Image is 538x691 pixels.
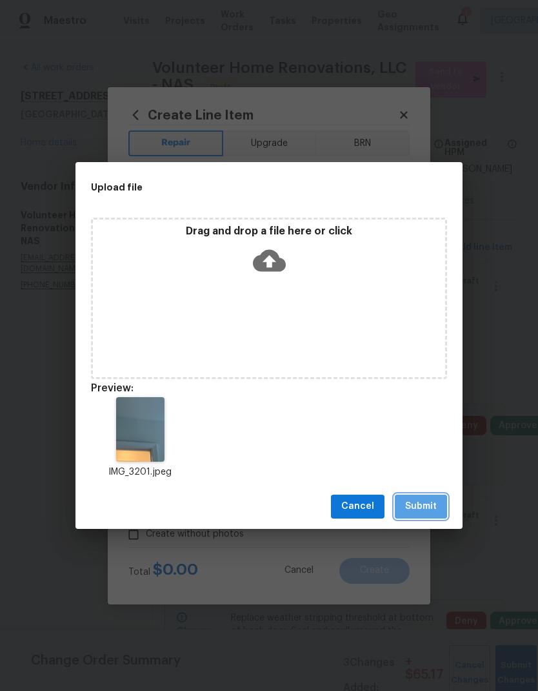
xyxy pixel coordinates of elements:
[341,499,374,515] span: Cancel
[405,499,437,515] span: Submit
[93,225,445,238] p: Drag and drop a file here or click
[91,180,389,194] h2: Upload file
[91,466,189,479] p: IMG_3201.jpeg
[395,495,447,519] button: Submit
[116,397,164,462] img: 9k=
[331,495,384,519] button: Cancel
